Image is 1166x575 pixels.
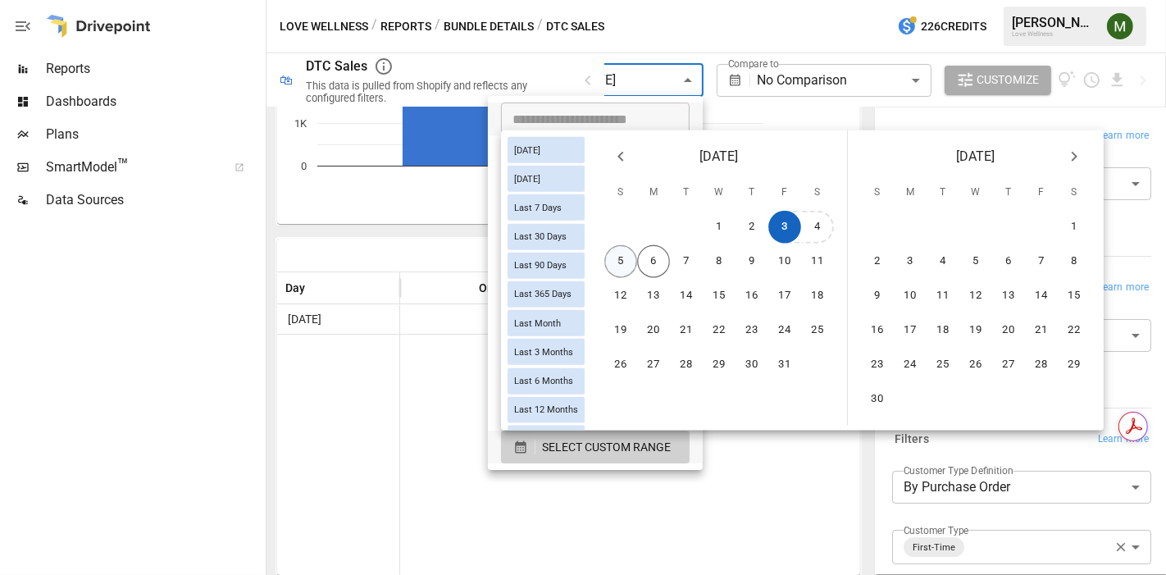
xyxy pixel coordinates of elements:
button: 5 [959,245,992,278]
button: 1 [703,211,736,244]
button: 6 [637,245,670,278]
span: Tuesday [672,176,701,209]
button: Previous month [604,140,637,173]
button: 29 [1058,349,1091,381]
li: Last 3 Months [488,234,703,267]
span: Last 12 Months [508,404,585,415]
div: Last Month [508,310,585,336]
span: Wednesday [961,176,991,209]
button: 16 [736,280,768,313]
button: 22 [1058,314,1091,347]
div: Last 6 Months [508,367,585,394]
button: SELECT CUSTOM RANGE [501,431,690,463]
span: Last 365 Days [508,289,578,299]
button: 8 [703,245,736,278]
span: Thursday [737,176,767,209]
span: Monday [895,176,925,209]
div: Last Year [508,426,585,452]
button: 9 [736,245,768,278]
button: 18 [801,280,834,313]
span: Saturday [1059,176,1089,209]
button: 21 [1025,314,1058,347]
span: Friday [1027,176,1056,209]
button: 3 [768,211,801,244]
span: Friday [770,176,799,209]
button: 27 [637,349,670,381]
div: Last 30 Days [508,223,585,249]
button: 17 [894,314,927,347]
span: Wednesday [704,176,734,209]
span: Last 6 Months [508,376,580,386]
button: 11 [801,245,834,278]
div: Last 12 Months [508,396,585,422]
div: Last 365 Days [508,281,585,308]
button: 9 [861,280,894,313]
button: 13 [992,280,1025,313]
span: Last 30 Days [508,231,573,242]
button: 25 [927,349,959,381]
li: This Quarter [488,365,703,398]
span: Monday [639,176,668,209]
button: 18 [927,314,959,347]
button: 15 [1058,280,1091,313]
span: [DATE] [700,145,739,168]
button: 6 [992,245,1025,278]
span: Tuesday [928,176,958,209]
li: Last 12 Months [488,299,703,332]
span: Sunday [606,176,635,209]
span: [DATE] [508,173,547,184]
li: Last Quarter [488,398,703,431]
button: 28 [670,349,703,381]
button: 23 [736,314,768,347]
button: 19 [604,314,637,347]
button: 25 [801,314,834,347]
div: [DATE] [508,166,585,192]
button: 30 [736,349,768,381]
span: Sunday [863,176,892,209]
button: 5 [604,245,637,278]
span: Last 3 Months [508,347,580,358]
button: 21 [670,314,703,347]
button: 19 [959,314,992,347]
button: 13 [637,280,670,313]
span: SELECT CUSTOM RANGE [542,437,671,458]
button: 10 [768,245,801,278]
button: 7 [670,245,703,278]
button: 4 [801,211,834,244]
div: Last 90 Days [508,252,585,278]
button: 8 [1058,245,1091,278]
button: 12 [959,280,992,313]
span: Last 90 Days [508,260,573,271]
li: Last 30 Days [488,201,703,234]
li: [DATE] [488,135,703,168]
button: 29 [703,349,736,381]
div: Last 3 Months [508,339,585,365]
button: 1 [1058,211,1091,244]
button: 26 [604,349,637,381]
div: [DATE] [508,137,585,163]
button: 30 [861,383,894,416]
button: 12 [604,280,637,313]
button: 26 [959,349,992,381]
li: Last 6 Months [488,267,703,299]
button: 17 [768,280,801,313]
li: Month to Date [488,332,703,365]
button: 4 [927,245,959,278]
button: 7 [1025,245,1058,278]
li: Last 7 Days [488,168,703,201]
button: 27 [992,349,1025,381]
span: Saturday [803,176,832,209]
span: Last Month [508,317,567,328]
button: 28 [1025,349,1058,381]
span: Thursday [994,176,1023,209]
button: 10 [894,280,927,313]
button: 15 [703,280,736,313]
button: 24 [768,314,801,347]
span: [DATE] [508,144,547,155]
button: 11 [927,280,959,313]
button: 14 [1025,280,1058,313]
div: Last 7 Days [508,194,585,221]
button: 23 [861,349,894,381]
button: 2 [736,211,768,244]
span: Last 7 Days [508,203,568,213]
